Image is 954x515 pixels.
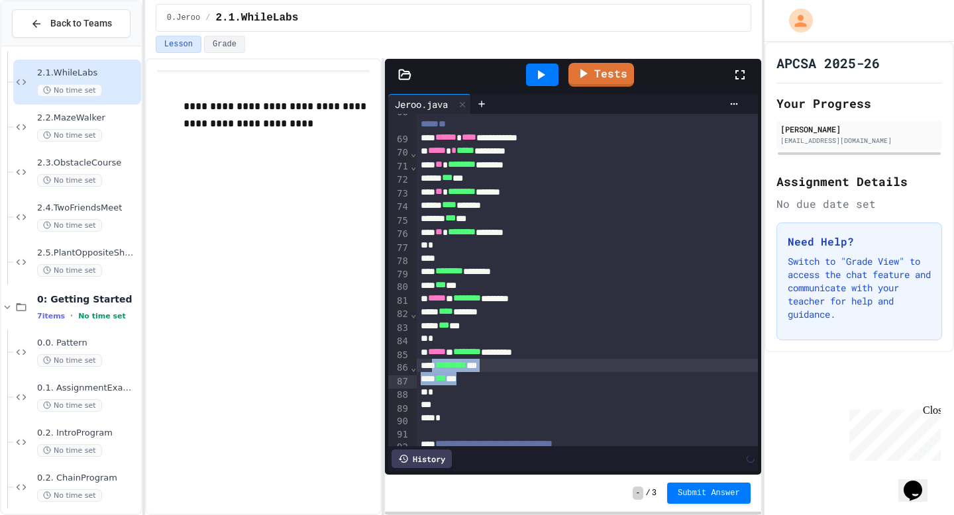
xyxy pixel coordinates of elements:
[37,174,102,187] span: No time set
[37,293,138,305] span: 0: Getting Started
[388,214,410,228] div: 75
[410,308,417,319] span: Fold line
[388,295,410,308] div: 81
[568,63,634,87] a: Tests
[388,268,410,281] div: 79
[633,487,643,500] span: -
[5,5,91,84] div: Chat with us now!Close
[167,13,200,23] span: 0.Jeroo
[776,94,942,113] h2: Your Progress
[775,5,816,36] div: My Account
[37,84,102,97] span: No time set
[667,483,751,504] button: Submit Answer
[844,404,941,461] iframe: chat widget
[388,402,410,416] div: 89
[388,133,410,146] div: 69
[388,97,454,111] div: Jeroo.java
[388,242,410,255] div: 77
[50,17,112,30] span: Back to Teams
[410,362,417,373] span: Fold line
[12,9,131,38] button: Back to Teams
[205,13,210,23] span: /
[37,312,65,320] span: 7 items
[388,389,410,402] div: 88
[388,322,410,335] div: 83
[780,123,938,135] div: [PERSON_NAME]
[388,201,410,214] div: 74
[37,264,102,277] span: No time set
[388,349,410,362] div: 85
[388,106,410,133] div: 68
[388,160,410,173] div: 71
[388,173,410,187] div: 72
[37,473,138,484] span: 0.2. ChainProgram
[388,146,410,160] div: 70
[388,375,410,389] div: 87
[78,312,126,320] span: No time set
[776,196,942,212] div: No due date set
[215,10,298,26] span: 2.1.WhileLabs
[388,441,410,454] div: 92
[410,161,417,171] span: Fold line
[652,488,657,498] span: 3
[776,172,942,191] h2: Assignment Details
[37,248,138,259] span: 2.5.PlantOppositeShores
[392,449,452,468] div: History
[646,488,651,498] span: /
[410,148,417,158] span: Fold line
[388,228,410,241] div: 76
[204,36,245,53] button: Grade
[37,129,102,142] span: No time set
[776,54,880,72] h1: APCSA 2025-26
[388,281,410,294] div: 80
[37,428,138,439] span: 0.2. IntroProgram
[388,428,410,442] div: 91
[37,203,138,214] span: 2.4.TwoFriendsMeet
[37,354,102,367] span: No time set
[37,338,138,349] span: 0.0. Pattern
[788,255,931,321] p: Switch to "Grade View" to access the chat feature and communicate with your teacher for help and ...
[388,335,410,348] div: 84
[37,399,102,412] span: No time set
[70,310,73,321] span: •
[788,234,931,250] h3: Need Help?
[388,255,410,268] div: 78
[37,68,138,79] span: 2.1.WhileLabs
[898,462,941,502] iframe: chat widget
[37,383,138,394] span: 0.1. AssignmentExample
[388,308,410,321] div: 82
[388,415,410,428] div: 90
[156,36,201,53] button: Lesson
[37,219,102,232] span: No time set
[37,158,138,169] span: 2.3.ObstacleCourse
[388,187,410,201] div: 73
[37,113,138,124] span: 2.2.MazeWalker
[678,488,740,498] span: Submit Answer
[37,444,102,457] span: No time set
[388,361,410,375] div: 86
[37,489,102,502] span: No time set
[388,94,471,114] div: Jeroo.java
[780,136,938,146] div: [EMAIL_ADDRESS][DOMAIN_NAME]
